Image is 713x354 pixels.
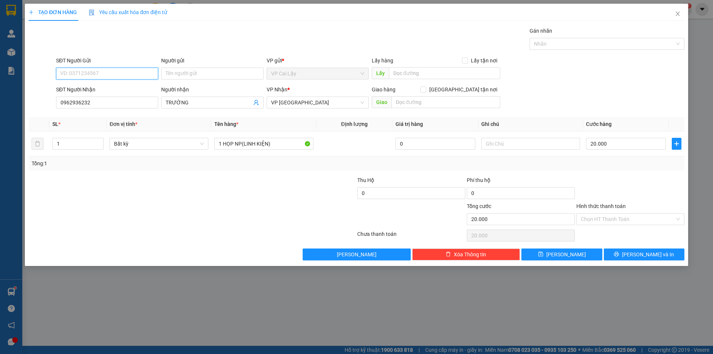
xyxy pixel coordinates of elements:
[214,121,238,127] span: Tên hàng
[110,121,137,127] span: Đơn vị tính
[614,251,619,257] span: printer
[395,121,423,127] span: Giá trị hàng
[56,85,158,94] div: SĐT Người Nhận
[412,249,520,260] button: deleteXóa Thông tin
[56,56,158,65] div: SĐT Người Gửi
[253,100,259,105] span: user-add
[271,68,364,79] span: VP Cai Lậy
[267,87,287,92] span: VP Nhận
[89,9,167,15] span: Yêu cầu xuất hóa đơn điện tử
[46,9,92,23] div: Hải Duyên
[546,250,586,259] span: [PERSON_NAME]
[357,177,374,183] span: Thu Hộ
[89,10,95,16] img: icon
[29,10,34,15] span: plus
[467,203,491,209] span: Tổng cước
[667,4,688,25] button: Close
[356,230,466,243] div: Chưa thanh toán
[114,138,204,149] span: Bất kỳ
[267,56,369,65] div: VP gửi
[576,203,626,209] label: Hình thức thanh toán
[530,28,552,34] label: Gán nhãn
[675,11,681,17] span: close
[372,96,391,108] span: Giao
[391,96,500,108] input: Dọc đường
[604,249,684,260] button: printer[PERSON_NAME] và In
[271,97,364,108] span: VP Sài Gòn
[372,87,395,92] span: Giao hàng
[478,117,583,131] th: Ghi chú
[3,31,51,56] li: VP VP [PERSON_NAME] Lậy
[467,176,575,187] div: Phí thu hộ
[481,138,580,150] input: Ghi Chú
[32,138,43,150] button: delete
[538,251,543,257] span: save
[341,121,368,127] span: Định lượng
[389,67,500,79] input: Dọc đường
[454,250,486,259] span: Xóa Thông tin
[52,121,58,127] span: SL
[672,138,681,150] button: plus
[372,67,389,79] span: Lấy
[395,138,475,150] input: 0
[521,249,602,260] button: save[PERSON_NAME]
[303,249,411,260] button: [PERSON_NAME]
[446,251,451,257] span: delete
[372,58,393,64] span: Lấy hàng
[337,250,377,259] span: [PERSON_NAME]
[32,159,275,168] div: Tổng: 1
[622,250,674,259] span: [PERSON_NAME] và In
[161,56,263,65] div: Người gửi
[672,141,681,147] span: plus
[161,85,263,94] div: Người nhận
[29,9,77,15] span: TẠO ĐƠN HÀNG
[468,56,500,65] span: Lấy tận nơi
[51,31,99,56] li: VP VP [GEOGRAPHIC_DATA]
[214,138,313,150] input: VD: Bàn, Ghế
[586,121,612,127] span: Cước hàng
[426,85,500,94] span: [GEOGRAPHIC_DATA] tận nơi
